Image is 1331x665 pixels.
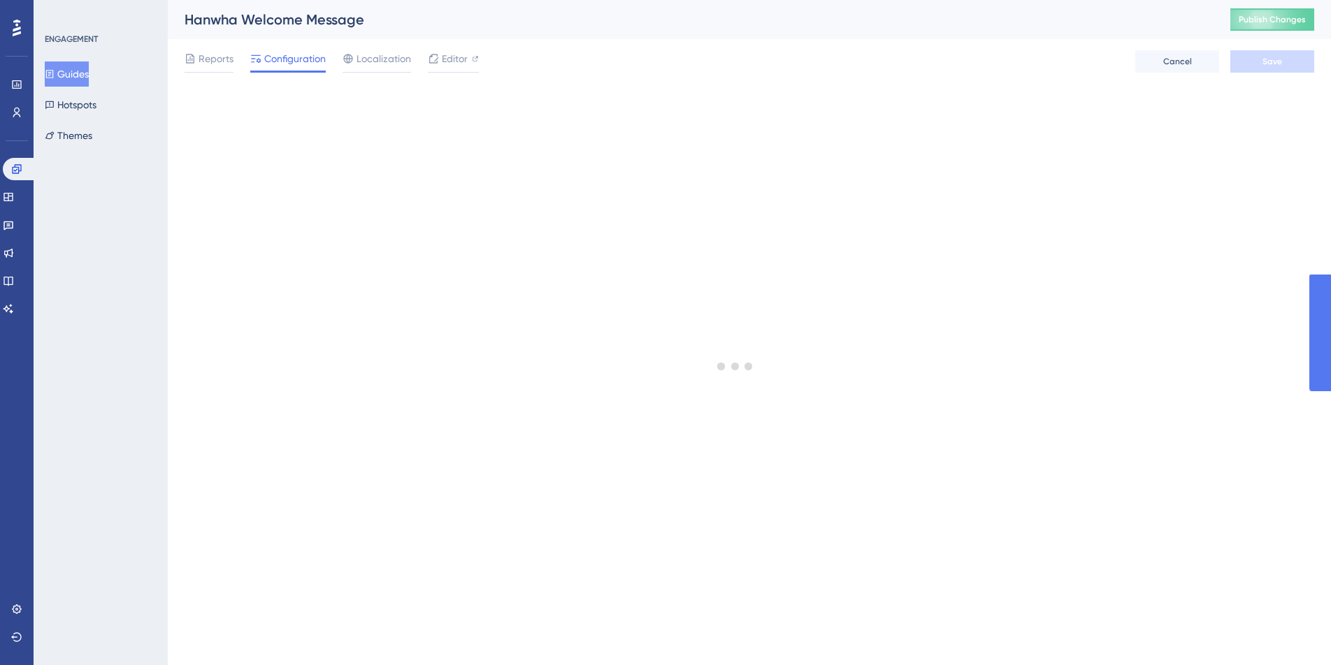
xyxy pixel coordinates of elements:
span: Editor [442,50,468,67]
span: Publish Changes [1239,14,1306,25]
span: Localization [357,50,411,67]
button: Guides [45,61,89,87]
span: Save [1262,56,1282,67]
span: Reports [199,50,233,67]
button: Themes [45,123,92,148]
span: Cancel [1163,56,1192,67]
button: Publish Changes [1230,8,1314,31]
iframe: UserGuiding AI Assistant Launcher [1272,610,1314,652]
div: Hanwha Welcome Message [185,10,1195,29]
button: Hotspots [45,92,96,117]
div: ENGAGEMENT [45,34,98,45]
span: Configuration [264,50,326,67]
button: Save [1230,50,1314,73]
button: Cancel [1135,50,1219,73]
